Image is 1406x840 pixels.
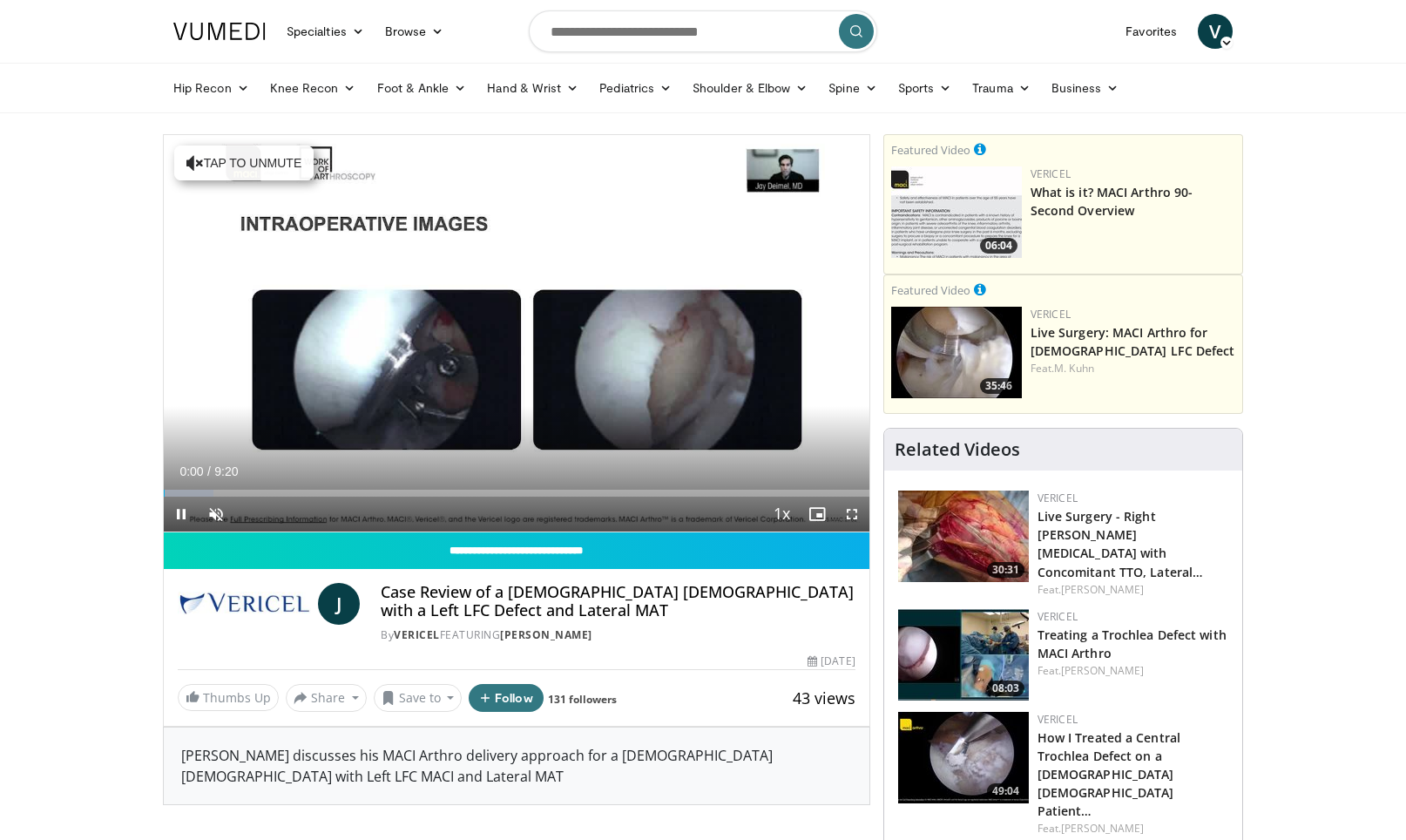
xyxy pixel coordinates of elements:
[980,238,1017,254] span: 06:04
[898,491,1029,582] img: f2822210-6046-4d88-9b48-ff7c77ada2d7.150x105_q85_crop-smart_upscale.jpg
[1031,361,1235,376] div: Feat.
[286,684,367,712] button: Share
[174,146,314,180] button: Tap to unmute
[895,439,1020,460] h4: Related Videos
[765,497,800,532] button: Playback Rate
[1115,14,1187,49] a: Favorites
[381,627,855,643] div: By FEATURING
[1038,609,1078,624] a: Vericel
[891,166,1022,258] a: 06:04
[1031,184,1193,219] a: What is it? MACI Arthro 90-Second Overview
[214,464,238,478] span: 9:20
[1038,508,1204,579] a: Live Surgery - Right [PERSON_NAME][MEDICAL_DATA] with Concomitant TTO, Lateral…
[962,71,1041,105] a: Trauma
[179,464,203,478] span: 0:00
[1031,166,1071,181] a: Vericel
[682,71,818,105] a: Shoulder & Elbow
[1031,324,1235,359] a: Live Surgery: MACI Arthro for [DEMOGRAPHIC_DATA] LFC Defect
[469,684,544,712] button: Follow
[178,684,279,711] a: Thumbs Up
[1038,627,1227,661] a: Treating a Trochlea Defect with MACI Arthro
[276,14,375,49] a: Specialties
[1038,821,1228,837] div: Feat.
[375,14,455,49] a: Browse
[835,497,869,532] button: Fullscreen
[898,609,1029,701] img: 0de30d39-bfe3-4001-9949-87048a0d8692.150x105_q85_crop-smart_upscale.jpg
[1031,307,1071,322] a: Vericel
[1054,361,1094,376] a: M. Kuhn
[500,627,592,642] a: [PERSON_NAME]
[793,688,855,708] span: 43 views
[1038,729,1180,819] a: How I Treated a Central Trochlea Defect on a [DEMOGRAPHIC_DATA] [DEMOGRAPHIC_DATA] Patient…
[987,783,1024,799] span: 49:04
[987,562,1024,578] span: 30:31
[1198,14,1233,49] a: V
[381,583,855,620] h4: Case Review of a [DEMOGRAPHIC_DATA] [DEMOGRAPHIC_DATA] with a Left LFC Defect and Lateral MAT
[199,497,233,532] button: Unmute
[898,609,1029,701] a: 08:03
[394,627,440,642] a: Vericel
[207,464,211,478] span: /
[164,490,869,497] div: Progress Bar
[980,378,1017,394] span: 35:46
[898,491,1029,582] a: 30:31
[164,497,199,532] button: Pause
[898,712,1029,803] a: 49:04
[260,71,367,105] a: Knee Recon
[891,282,970,298] small: Featured Video
[173,23,266,40] img: VuMedi Logo
[1038,663,1228,679] div: Feat.
[1041,71,1130,105] a: Business
[891,166,1022,258] img: aa6cc8ed-3dbf-4b6a-8d82-4a06f68b6688.150x105_q85_crop-smart_upscale.jpg
[891,307,1022,398] a: 35:46
[589,71,682,105] a: Pediatrics
[800,497,835,532] button: Enable picture-in-picture mode
[898,712,1029,803] img: 5aa0332e-438a-4b19-810c-c6dfa13c7ee4.150x105_q85_crop-smart_upscale.jpg
[1038,491,1078,505] a: Vericel
[164,135,869,532] video-js: Video Player
[477,71,589,105] a: Hand & Wrist
[178,583,311,625] img: Vericel
[1038,582,1228,598] div: Feat.
[164,728,869,804] div: [PERSON_NAME] discusses his MACI Arthro delivery approach for a [DEMOGRAPHIC_DATA] [DEMOGRAPHIC_D...
[163,71,260,105] a: Hip Recon
[891,307,1022,398] img: eb023345-1e2d-4374-a840-ddbc99f8c97c.150x105_q85_crop-smart_upscale.jpg
[318,583,360,625] a: J
[529,10,877,52] input: Search topics, interventions
[374,684,463,712] button: Save to
[1061,582,1144,597] a: [PERSON_NAME]
[891,142,970,158] small: Featured Video
[808,654,855,669] div: [DATE]
[818,71,887,105] a: Spine
[1061,663,1144,678] a: [PERSON_NAME]
[367,71,477,105] a: Foot & Ankle
[1038,712,1078,727] a: Vericel
[888,71,963,105] a: Sports
[987,681,1024,696] span: 08:03
[1061,821,1144,836] a: [PERSON_NAME]
[548,692,617,707] a: 131 followers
